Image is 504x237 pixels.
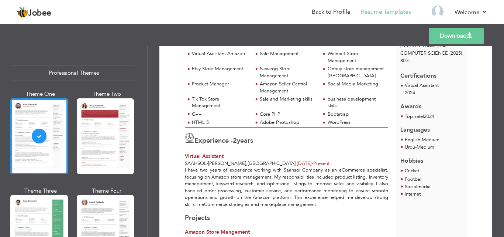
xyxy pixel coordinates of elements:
[400,97,421,111] span: Awards
[194,136,233,145] span: Experience -
[260,50,316,57] div: Sale Management
[260,65,316,79] div: Newegg Store Management
[328,96,384,109] div: business development skills
[185,228,250,236] span: Amazon Store Mangement
[233,136,237,145] span: 2
[400,120,430,134] span: Languages
[400,57,410,64] span: 80%
[260,81,316,94] div: Amazon Seller Central Management
[405,136,439,144] li: Medium
[449,50,462,57] span: (2025)
[328,119,384,126] div: WordPress
[361,8,411,16] a: Resume Templates
[312,160,313,167] span: -
[405,144,415,150] span: Urdu
[405,136,420,143] span: English
[246,160,248,167] span: ,
[400,157,423,165] span: Hobbies
[400,50,448,57] span: COMPUTER SCIENCE
[420,136,422,143] span: -
[400,66,436,80] span: Certifications
[328,111,384,118] div: Bootstrap
[405,113,423,120] span: Top sale
[17,6,51,18] a: Jobee
[438,43,440,49] span: /
[405,176,422,183] span: Football
[432,6,443,17] img: Profile Img
[185,213,210,223] span: Projects
[17,6,28,18] img: jobee.io
[328,81,384,88] div: Social Media Marketing
[12,90,69,98] div: Theme One
[233,136,253,146] label: years
[260,119,316,126] div: Adobe Photoshop
[78,187,136,195] div: Theme Four
[185,160,207,167] span: Saahsol
[405,89,439,97] p: 2024
[423,113,424,120] span: |
[208,160,246,167] span: [PERSON_NAME]
[78,90,136,98] div: Theme Two
[328,50,384,64] div: Walmart Store Management
[455,8,487,17] a: Welcome
[207,160,208,167] span: -
[400,43,446,49] span: [PERSON_NAME] FA
[405,144,434,151] li: Medium
[405,167,419,174] span: Cricket
[192,119,248,126] div: HTML 5
[328,65,384,79] div: Onbuy store management [GEOGRAPHIC_DATA]
[260,111,316,118] div: Core PHP
[296,160,297,167] span: |
[192,65,248,72] div: Etsy Store Management
[415,144,417,150] span: -
[424,113,434,120] span: 2024
[260,96,316,103] div: Sale and Marketing skills
[192,96,248,109] div: Tik Tok Store Management
[429,28,484,44] a: Download
[405,191,421,197] span: internet
[192,111,248,118] div: C++
[297,160,313,167] span: [DATE]
[405,82,439,89] span: Virtual Assistant
[185,153,224,160] span: Virtual Assistant
[405,183,431,190] span: Socialmedia
[312,8,351,16] a: Back to Profile
[12,187,69,195] div: Theme Three
[12,65,135,81] div: Professional Themes
[248,160,296,167] span: [GEOGRAPHIC_DATA]
[297,160,330,167] span: Present
[192,81,248,88] div: Product Manager
[192,50,248,57] div: Virtual Assistant Amazon
[181,167,392,208] div: I have two years of experience working with Saahsol Company as an eCommerce specialist, focusing ...
[28,9,51,17] span: Jobee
